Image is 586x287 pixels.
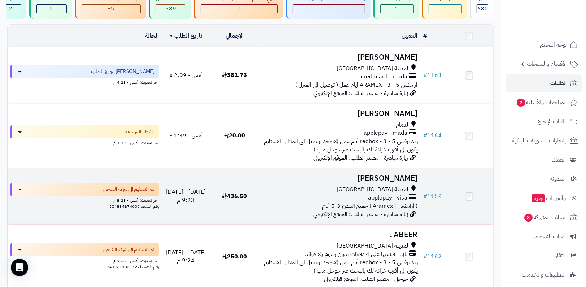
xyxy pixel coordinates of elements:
[337,185,410,194] span: المدينة [GEOGRAPHIC_DATA]
[424,192,442,201] a: #1159
[402,31,418,40] a: العميل
[538,116,567,127] span: طلبات الإرجاع
[506,74,582,92] a: الطلبات
[264,258,418,275] span: ريد بوكس redbox - 3 - 5 أيام عمل (لايوجد توصيل الى المنزل , الاستلام يكون الى أقرب خزانة لك بالبح...
[395,4,399,13] span: 1
[550,174,566,184] span: المدونة
[4,5,21,13] div: 21
[516,97,567,107] span: المراجعات والأسئلة
[506,151,582,168] a: العملاء
[201,5,277,13] div: 0
[10,196,159,204] div: اخر تحديث: أمس - 8:13 م
[222,71,247,80] span: 381.75
[166,248,206,265] span: [DATE] - [DATE] 9:24 م
[226,31,244,40] a: الإجمالي
[552,250,566,261] span: التقارير
[314,154,409,162] span: زيارة مباشرة - مصدر الطلب: الموقع الإلكتروني
[222,192,247,201] span: 436.50
[238,4,241,13] span: 0
[506,170,582,188] a: المدونة
[11,259,28,276] div: Open Intercom Messenger
[424,252,428,261] span: #
[424,131,442,140] a: #1164
[524,214,533,222] span: 3
[522,270,566,280] span: التطبيقات والخدمات
[532,194,545,202] span: جديد
[322,202,418,210] span: ( أرامكس | Aramex ) جميع المدن 3-5 أيام
[337,242,410,250] span: المدينة [GEOGRAPHIC_DATA]
[424,252,442,261] a: #1162
[108,4,115,13] span: 39
[103,186,154,193] span: تم التسليم الى شركة الشحن
[224,131,245,140] span: 20.00
[145,31,159,40] a: الحالة
[165,4,176,13] span: 589
[517,99,525,107] span: 2
[523,212,567,222] span: السلات المتروكة
[381,5,413,13] div: 1
[169,131,203,140] span: أمس - 1:39 م
[314,89,409,98] span: زيارة مباشرة - مصدر الطلب: الموقع الإلكتروني
[429,5,461,13] div: 1
[424,71,442,80] a: #1163
[222,252,247,261] span: 250.00
[506,189,582,207] a: وآتس آبجديد
[262,110,418,118] h3: [PERSON_NAME]
[531,193,566,203] span: وآتس آب
[424,31,427,40] a: #
[103,246,154,253] span: تم التسليم الى شركة الشحن
[264,137,418,154] span: ريد بوكس redbox - 3 - 5 أيام عمل (لايوجد توصيل الى المنزل , الاستلام يكون الى أقرب خزانة لك بالبح...
[262,231,418,239] h3: ABEER .
[156,5,185,13] div: 589
[293,5,365,13] div: 1
[424,71,428,80] span: #
[506,36,582,53] a: لوحة التحكم
[368,194,408,202] span: applepay - visa
[506,94,582,111] a: المراجعات والأسئلة2
[540,40,567,50] span: لوحة التحكم
[424,192,428,201] span: #
[506,266,582,283] a: التطبيقات والخدمات
[327,4,331,13] span: 1
[262,174,418,183] h3: [PERSON_NAME]
[506,247,582,264] a: التقارير
[82,5,140,13] div: 39
[337,64,410,73] span: المدينة [GEOGRAPHIC_DATA]
[166,188,206,205] span: [DATE] - [DATE] 9:23 م
[324,275,409,283] span: جوجل - مصدر الطلب: الموقع الإلكتروني
[169,71,203,80] span: أمس - 2:09 م
[552,155,566,165] span: العملاء
[361,73,408,81] span: creditcard - mada
[534,231,566,241] span: أدوات التسويق
[512,136,567,146] span: إشعارات التحويلات البنكية
[506,113,582,130] a: طلبات الإرجاع
[10,256,159,264] div: اخر تحديث: أمس - 9:08 م
[424,131,428,140] span: #
[506,228,582,245] a: أدوات التسويق
[37,5,66,13] div: 2
[107,264,159,270] span: رقم الشحنة: 741022102172
[506,132,582,149] a: إشعارات التحويلات البنكية
[314,210,409,219] span: زيارة مباشرة - مصدر الطلب: الموقع الإلكتروني
[305,250,408,258] span: تابي - قسّمها على 4 دفعات بدون رسوم ولا فوائد
[364,129,408,137] span: applepay - mada
[444,4,447,13] span: 1
[10,138,159,146] div: اخر تحديث: أمس - 1:39 م
[109,203,159,210] span: رقم الشحنة: 50488467400
[396,121,410,129] span: الدمام
[477,4,488,13] span: 682
[9,4,16,13] span: 21
[537,18,579,34] img: logo-2.png
[296,81,418,89] span: ارامكس ARAMEX - 3 - 5 أيام عمل ( توصيل الى المنزل )
[506,209,582,226] a: السلات المتروكة3
[50,4,53,13] span: 2
[170,31,202,40] a: تاريخ الطلب
[10,78,159,86] div: اخر تحديث: أمس - 4:13 م
[262,53,418,61] h3: [PERSON_NAME]
[125,128,154,136] span: بانتظار المراجعة
[550,78,567,88] span: الطلبات
[91,68,154,75] span: [PERSON_NAME] تجهيز الطلب
[527,59,567,69] span: الأقسام والمنتجات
